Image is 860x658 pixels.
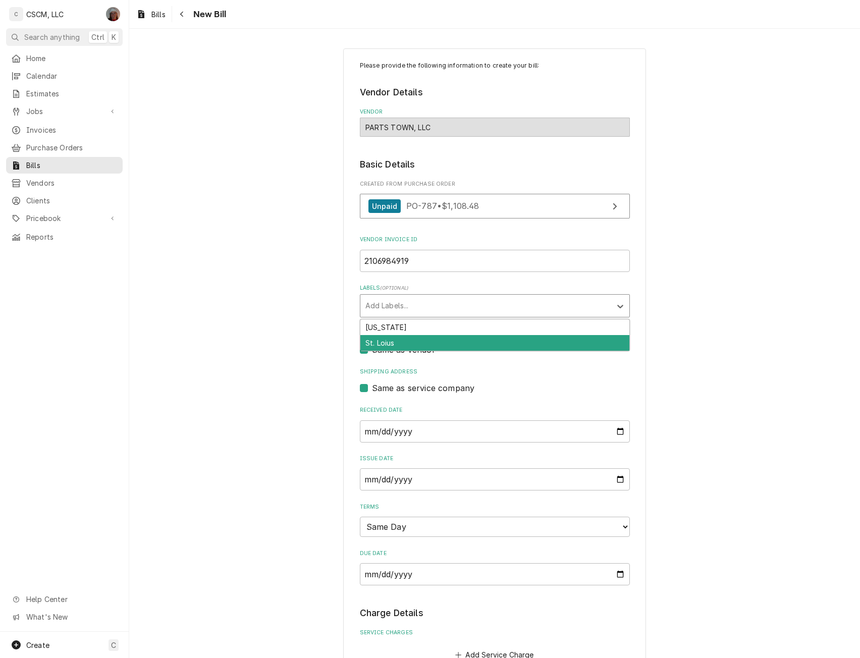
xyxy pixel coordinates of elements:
[26,612,117,622] span: What's New
[360,284,630,317] div: Labels
[26,71,118,81] span: Calendar
[360,455,630,463] label: Issue Date
[380,285,408,291] span: ( optional )
[26,53,118,64] span: Home
[26,88,118,99] span: Estimates
[360,420,630,443] input: yyyy-mm-dd
[26,160,118,171] span: Bills
[26,125,118,135] span: Invoices
[6,85,123,102] a: Estimates
[26,641,49,649] span: Create
[26,142,118,153] span: Purchase Orders
[26,232,118,242] span: Reports
[360,455,630,490] div: Issue Date
[360,406,630,414] label: Received Date
[368,199,401,213] div: Unpaid
[360,236,630,244] label: Vendor Invoice ID
[6,192,123,209] a: Clients
[360,368,630,394] div: Shipping Address
[6,157,123,174] a: Bills
[26,195,118,206] span: Clients
[360,194,630,218] a: View Purchase Order
[6,229,123,245] a: Reports
[112,32,116,42] span: K
[9,7,23,21] div: C
[372,382,475,394] label: Same as service company
[6,609,123,625] a: Go to What's New
[26,9,64,20] div: CSCM, LLC
[360,607,630,620] legend: Charge Details
[406,201,479,211] span: PO-787 • $1,108.48
[106,7,120,21] div: DV
[360,550,630,585] div: Due Date
[26,213,102,224] span: Pricebook
[190,8,226,21] span: New Bill
[360,180,630,224] div: Created From Purchase Order
[6,210,123,227] a: Go to Pricebook
[132,6,170,23] a: Bills
[360,468,630,490] input: yyyy-mm-dd
[360,629,630,637] label: Service Charges
[6,28,123,46] button: Search anythingCtrlK
[360,236,630,271] div: Vendor Invoice ID
[360,61,630,70] p: Please provide the following information to create your bill:
[6,68,123,84] a: Calendar
[26,594,117,605] span: Help Center
[360,503,630,537] div: Terms
[151,9,166,20] span: Bills
[6,139,123,156] a: Purchase Orders
[360,503,630,511] label: Terms
[360,180,630,188] span: Created From Purchase Order
[174,6,190,22] button: Navigate back
[6,175,123,191] a: Vendors
[111,640,116,650] span: C
[360,563,630,585] input: yyyy-mm-dd
[26,106,102,117] span: Jobs
[360,335,629,351] div: St. Loius
[360,118,630,137] div: PARTS TOWN, LLC
[360,108,630,137] div: Vendor
[360,108,630,116] label: Vendor
[360,158,630,171] legend: Basic Details
[26,178,118,188] span: Vendors
[360,406,630,442] div: Received Date
[360,319,629,335] div: [US_STATE]
[360,86,630,99] legend: Vendor Details
[6,50,123,67] a: Home
[6,122,123,138] a: Invoices
[91,32,104,42] span: Ctrl
[360,368,630,376] label: Shipping Address
[106,7,120,21] div: Dena Vecchetti's Avatar
[6,103,123,120] a: Go to Jobs
[24,32,80,42] span: Search anything
[360,550,630,558] label: Due Date
[6,591,123,608] a: Go to Help Center
[360,284,630,292] label: Labels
